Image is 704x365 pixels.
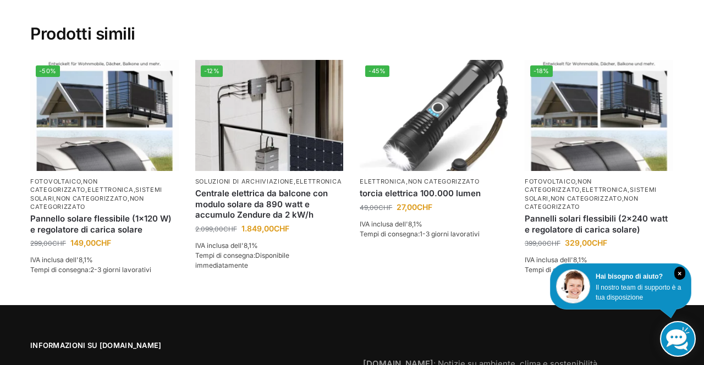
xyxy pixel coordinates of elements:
img: Torcia elettrica estremamente potente [360,60,508,171]
font: , [406,178,408,185]
a: Elettronica [360,178,406,185]
font: CHF [547,239,560,247]
a: Elettronica [582,186,628,193]
a: Non categorizzato [525,195,639,211]
font: Pannelli solari flessibili (2×240 watt e regolatore di carica solare) [525,213,668,235]
font: 399,00 [525,239,547,247]
a: Non categorizzato [30,178,97,193]
a: Non categorizzato [525,178,592,193]
font: 1.849,00 [241,224,274,233]
a: Fotovoltaico [30,178,81,185]
a: -18%Moduli solari flessibili per case mobili, campeggio, balconi [525,60,673,171]
a: Soluzioni di archiviazione [195,178,294,185]
font: , [580,186,582,193]
font: , [54,195,56,202]
font: CHF [223,225,237,233]
font: , [622,195,624,202]
font: torcia elettrica 100.000 lumen [360,188,481,198]
font: IVA inclusa dell'8,1% [525,256,587,264]
font: Tempi di consegna: [525,266,585,274]
font: Tempi di consegna: [195,251,255,259]
a: -50%Moduli solari flessibili per case mobili, campeggio, balconi [30,60,179,171]
font: 49,00 [360,203,378,212]
a: Centrale elettrica da balcone con modulo solare da 890 watt e accumulo Zendure da 2 kW/h [195,188,344,220]
a: -12%Centrale elettrica da balcone con modulo solare da 890 watt e accumulo Zendure da 2 kW/h [195,60,344,171]
font: Tempi di consegna: [30,266,90,274]
img: Assistenza clienti [556,269,590,303]
font: Tempi di consegna: [360,230,420,238]
font: , [134,186,136,193]
font: Disponibile immediatamente [195,251,289,269]
font: CHF [274,224,289,233]
a: Elettronica [87,186,134,193]
font: Centrale elettrica da balcone con modulo solare da 890 watt e accumulo Zendure da 2 kW/h [195,188,328,220]
a: Non categorizzato [30,195,144,211]
font: , [628,186,630,193]
font: CHF [592,238,607,247]
a: Non categorizzato [408,178,480,185]
font: , [85,186,87,193]
img: Moduli solari flessibili per case mobili, campeggio, balconi [525,60,673,171]
font: , [548,195,551,202]
font: , [81,178,83,185]
font: IVA inclusa dell'8,1% [30,256,93,264]
a: -45%Torcia elettrica estremamente potente [360,60,508,171]
a: Pannello solare flessibile (1×120 W) e regolatore di carica solare [30,213,179,235]
font: 299,00 [30,239,52,247]
font: 27,00 [397,202,417,212]
a: Pannelli solari flessibili (2×240 watt e regolatore di carica solare) [525,213,673,235]
font: Pannello solare flessibile (1×120 W) e regolatore di carica solare [30,213,172,235]
font: Informazioni su [DOMAIN_NAME] [30,341,162,350]
font: CHF [52,239,66,247]
font: 1-3 giorni lavorativi [420,230,480,238]
a: Sistemi solari [525,186,657,202]
font: , [575,178,577,185]
img: Moduli solari flessibili per case mobili, campeggio, balconi [30,60,179,171]
font: IVA inclusa dell'8,1% [195,241,258,250]
a: Elettronica [296,178,342,185]
a: Non categorizzato [551,195,622,202]
font: 329,00 [565,238,592,247]
font: 2-3 giorni lavorativi [90,266,151,274]
font: Prodotti simili [30,24,135,43]
a: torcia elettrica 100.000 lumen [360,188,508,199]
font: 149,00 [70,238,96,247]
font: × [678,270,681,278]
font: 2.099,00 [195,225,223,233]
i: Vicino [674,267,685,280]
img: Centrale elettrica da balcone con modulo solare da 890 watt e accumulo Zendure da 2 kW/h [195,60,344,171]
font: Hai bisogno di aiuto? [596,273,663,280]
font: CHF [417,202,432,212]
font: , [128,195,130,202]
font: CHF [96,238,111,247]
font: , [294,178,296,185]
font: IVA inclusa dell'8,1% [360,220,422,228]
font: Il nostro team di supporto è a tua disposizione [596,284,681,301]
a: Fotovoltaico [525,178,575,185]
a: Sistemi solari [30,186,162,202]
a: Non categorizzato [56,195,128,202]
font: CHF [378,203,392,212]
